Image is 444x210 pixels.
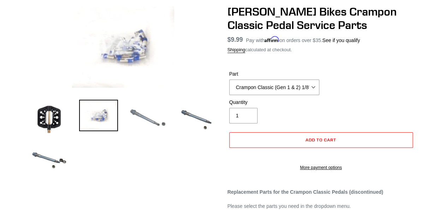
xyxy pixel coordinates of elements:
[229,70,319,78] label: Part
[30,141,69,180] img: Load image into Gallery viewer, Canfield Bikes Crampon Classic Pedal Service Parts
[227,47,245,53] a: Shipping
[227,5,415,32] h1: [PERSON_NAME] Bikes Crampon Classic Pedal Service Parts
[79,100,118,131] img: Load image into Gallery viewer, Canfield Bikes Crampon Classic Pedal Service Parts
[227,203,415,210] p: Please select the parts you need in the dropdown menu.
[227,36,243,43] span: $9.99
[30,100,69,139] img: Load image into Gallery viewer, Canfield Bikes Crampon Classic Pedal Service Parts
[129,100,167,139] img: Load image into Gallery viewer, Canfield Bikes Crampon Classic Pedal Service Parts
[227,46,415,53] div: calculated at checkout.
[265,36,279,42] span: Affirm
[246,35,360,44] p: Pay with on orders over $35.
[322,37,360,43] a: See if you qualify - Learn more about Affirm Financing (opens in modal)
[229,99,319,106] label: Quantity
[306,137,336,142] span: Add to cart
[229,164,413,171] a: More payment options
[229,132,413,148] button: Add to cart
[178,100,217,139] img: Load image into Gallery viewer, Canfield Bikes Crampon Classic Pedal Service Parts
[227,189,383,195] strong: Replacement Parts for the Crampon Classic Pedals (discontinued)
